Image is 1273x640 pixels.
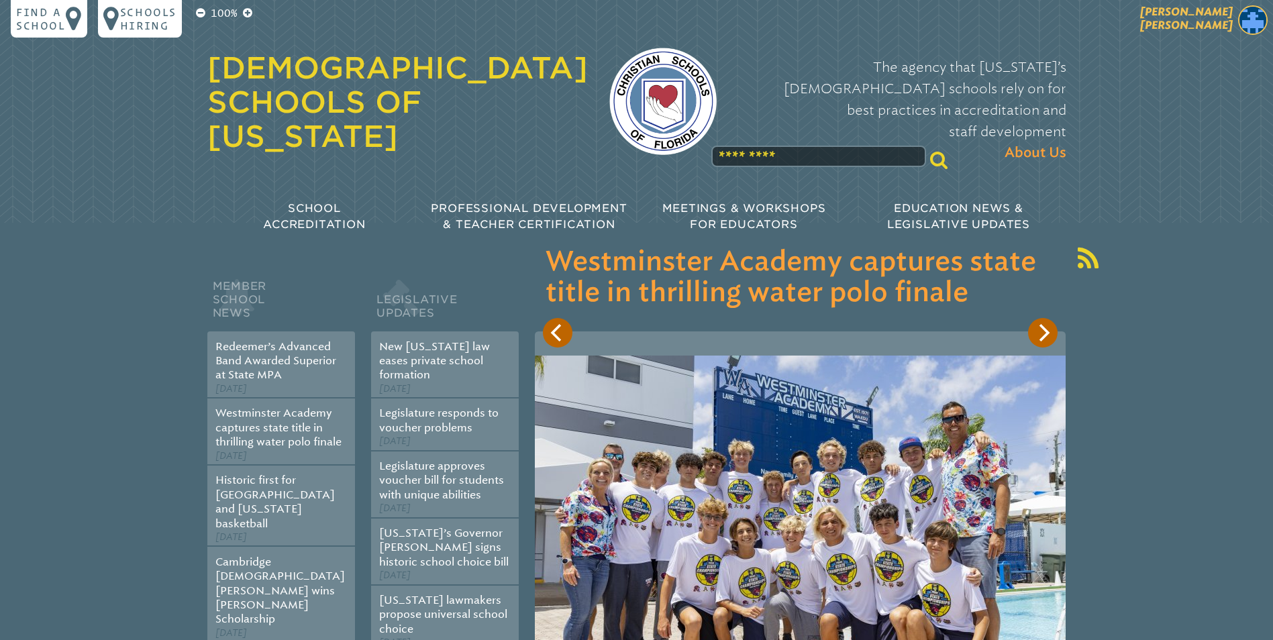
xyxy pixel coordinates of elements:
[609,48,717,155] img: csf-logo-web-colors.png
[662,202,826,231] span: Meetings & Workshops for Educators
[887,202,1030,231] span: Education News & Legislative Updates
[208,5,240,21] p: 100%
[379,460,504,501] a: Legislature approves voucher bill for students with unique abilities
[371,276,519,331] h2: Legislative Updates
[379,407,499,433] a: Legislature responds to voucher problems
[379,340,490,382] a: New [US_STATE] law eases private school formation
[215,555,345,626] a: Cambridge [DEMOGRAPHIC_DATA][PERSON_NAME] wins [PERSON_NAME] Scholarship
[215,531,247,543] span: [DATE]
[215,450,247,462] span: [DATE]
[379,502,411,514] span: [DATE]
[207,276,355,331] h2: Member School News
[431,202,627,231] span: Professional Development & Teacher Certification
[379,527,509,568] a: [US_STATE]’s Governor [PERSON_NAME] signs historic school choice bill
[215,383,247,394] span: [DATE]
[546,247,1055,309] h3: Westminster Academy captures state title in thrilling water polo finale
[379,594,507,635] a: [US_STATE] lawmakers propose universal school choice
[738,56,1066,164] p: The agency that [US_STATE]’s [DEMOGRAPHIC_DATA] schools rely on for best practices in accreditati...
[1140,5,1233,32] span: [PERSON_NAME] [PERSON_NAME]
[379,570,411,581] span: [DATE]
[379,383,411,394] span: [DATE]
[215,627,247,639] span: [DATE]
[1005,142,1066,164] span: About Us
[120,5,176,32] p: Schools Hiring
[543,318,572,348] button: Previous
[215,407,342,448] a: Westminster Academy captures state title in thrilling water polo finale
[263,202,365,231] span: School Accreditation
[215,474,335,529] a: Historic first for [GEOGRAPHIC_DATA] and [US_STATE] basketball
[379,435,411,447] span: [DATE]
[1028,318,1058,348] button: Next
[207,50,588,154] a: [DEMOGRAPHIC_DATA] Schools of [US_STATE]
[16,5,66,32] p: Find a school
[1238,5,1268,35] img: 32634ba875e65b9387dfbd07b35517ac
[215,340,336,382] a: Redeemer’s Advanced Band Awarded Superior at State MPA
